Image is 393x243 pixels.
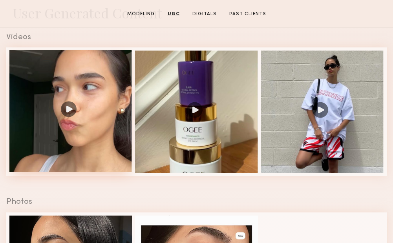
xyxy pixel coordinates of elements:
[226,11,269,18] a: Past Clients
[165,11,183,18] a: UGC
[124,11,158,18] a: Modeling
[6,198,387,206] div: Photos
[189,11,220,18] a: Digitals
[6,33,387,42] div: Videos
